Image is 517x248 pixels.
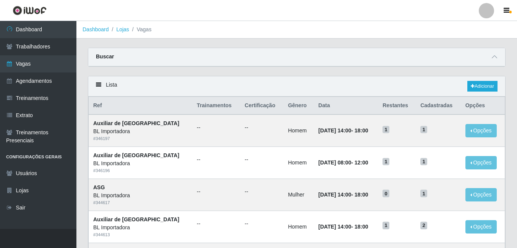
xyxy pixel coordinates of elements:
[318,127,351,134] time: [DATE] 14:00
[465,188,497,201] button: Opções
[93,232,188,238] div: # 344613
[93,152,179,158] strong: Auxiliar de [GEOGRAPHIC_DATA]
[93,200,188,206] div: # 344617
[197,220,235,228] ul: --
[116,26,129,32] a: Lojas
[245,188,279,196] ul: --
[314,97,378,115] th: Data
[93,135,188,142] div: # 346197
[284,114,314,147] td: Homem
[93,167,188,174] div: # 346196
[461,97,505,115] th: Opções
[465,156,497,169] button: Opções
[13,6,47,15] img: CoreUI Logo
[197,188,235,196] ul: --
[88,76,505,97] div: Lista
[420,190,427,197] span: 1
[284,147,314,179] td: Homem
[93,216,179,222] strong: Auxiliar de [GEOGRAPHIC_DATA]
[197,124,235,132] ul: --
[318,192,351,198] time: [DATE] 14:00
[318,192,368,198] strong: -
[89,97,193,115] th: Ref
[420,222,427,229] span: 2
[93,224,188,232] div: BL Importadora
[355,192,368,198] time: 18:00
[382,158,389,166] span: 1
[93,159,188,167] div: BL Importadora
[378,97,416,115] th: Restantes
[76,21,517,39] nav: breadcrumb
[355,224,368,230] time: 18:00
[467,81,498,92] a: Adicionar
[245,220,279,228] ul: --
[420,126,427,134] span: 1
[318,127,368,134] strong: -
[318,224,368,230] strong: -
[416,97,461,115] th: Cadastradas
[284,179,314,211] td: Mulher
[129,26,152,34] li: Vagas
[93,192,188,200] div: BL Importadora
[465,220,497,234] button: Opções
[318,159,368,166] strong: -
[355,127,368,134] time: 18:00
[197,156,235,164] ul: --
[318,224,351,230] time: [DATE] 14:00
[245,156,279,164] ul: --
[318,159,351,166] time: [DATE] 08:00
[240,97,283,115] th: Certificação
[382,126,389,134] span: 1
[284,211,314,243] td: Homem
[284,97,314,115] th: Gênero
[420,158,427,166] span: 1
[245,124,279,132] ul: --
[96,53,114,60] strong: Buscar
[355,159,368,166] time: 12:00
[93,184,105,190] strong: ASG
[93,120,179,126] strong: Auxiliar de [GEOGRAPHIC_DATA]
[382,190,389,197] span: 0
[192,97,240,115] th: Trainamentos
[83,26,109,32] a: Dashboard
[93,127,188,135] div: BL Importadora
[382,222,389,229] span: 1
[465,124,497,137] button: Opções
